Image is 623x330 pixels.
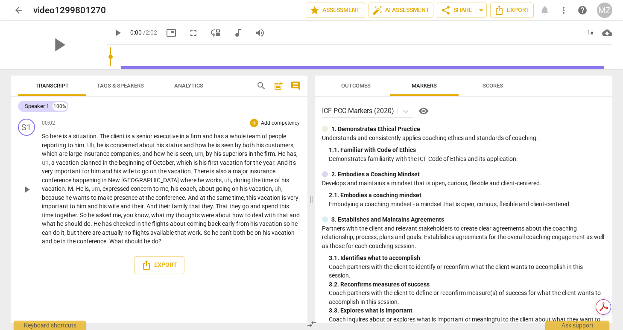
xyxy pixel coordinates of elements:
[25,102,49,111] div: Speaker 1
[42,142,67,149] span: reporting
[296,150,298,157] span: ,
[310,5,320,15] span: star
[199,185,216,192] span: about
[249,150,254,157] span: in
[188,194,200,201] span: And
[155,194,185,201] span: conference
[265,142,293,149] span: customers
[252,177,262,184] span: the
[175,212,201,219] span: thoughts
[253,159,263,166] span: the
[278,150,287,157] span: He
[65,185,68,192] span: .
[151,212,166,219] span: what
[42,177,73,184] span: conference
[279,203,289,210] span: this
[22,184,32,195] span: play_arrow
[233,28,243,38] span: audiotrack
[109,159,119,166] span: the
[264,212,277,219] span: with
[50,133,63,140] span: here
[476,3,487,18] button: Sharing summary
[165,142,184,149] span: status
[418,106,429,116] span: visibility
[121,212,123,219] span: ,
[437,3,476,18] button: Share
[244,194,246,201] span: ,
[602,28,612,38] span: cloud_download
[98,194,114,201] span: make
[154,133,180,140] span: executive
[246,194,257,201] span: this
[188,28,199,38] span: fullscreen
[289,79,302,93] button: Show/Hide comments
[57,220,64,227] span: he
[121,177,180,184] span: [GEOGRAPHIC_DATA]
[249,185,272,192] span: vacation
[260,120,301,127] p: Add competency
[164,25,179,41] button: Picture in picture
[108,203,120,210] span: wife
[68,133,73,140] span: a
[42,133,50,140] span: So
[232,185,240,192] span: on
[132,203,143,210] span: their
[254,150,264,157] span: the
[281,177,289,184] span: his
[149,212,151,219] span: ,
[597,3,612,18] button: MZ
[290,81,301,91] span: comment
[88,212,96,219] span: he
[559,5,569,15] span: more_vert
[228,168,233,175] span: a
[195,150,203,157] span: Filler word
[158,168,168,175] span: the
[490,3,534,18] button: Export
[88,203,99,210] span: and
[113,28,123,38] span: play_arrow
[108,177,121,184] span: New
[575,3,590,18] a: Help
[110,25,126,41] button: Play
[282,194,287,201] span: is
[230,25,246,41] button: Switch to audio player
[221,142,235,149] span: seen
[18,119,35,136] div: Change speaker
[96,212,113,219] span: asked
[80,212,88,219] span: So
[126,133,132,140] span: is
[73,185,76,192] span: .
[76,203,88,210] span: him
[242,203,250,210] span: go
[85,185,89,192] span: is
[180,185,196,192] span: coach
[168,185,171,192] span: ,
[202,203,213,210] span: they
[167,150,174,157] span: he
[329,146,605,155] div: 1. 1. Familiar with Code of Ethics
[120,203,132,210] span: and
[33,5,106,16] h2: video1299801270
[205,177,222,184] span: works
[113,220,136,227] span: checked
[196,185,199,192] span: ,
[42,185,65,192] span: vacation
[171,185,180,192] span: his
[235,142,243,149] span: by
[275,185,281,192] span: Filler word
[277,159,289,166] span: And
[252,212,264,219] span: deal
[208,142,216,149] span: he
[310,5,361,15] span: Assessment
[141,260,177,270] span: Export
[135,168,142,175] span: to
[272,79,285,93] button: Add summary
[210,168,216,175] span: is
[42,168,54,175] span: very
[213,203,216,210] span: .
[290,212,300,219] span: and
[234,177,252,184] span: during
[195,142,208,149] span: how
[139,142,156,149] span: about
[89,185,91,192] span: ,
